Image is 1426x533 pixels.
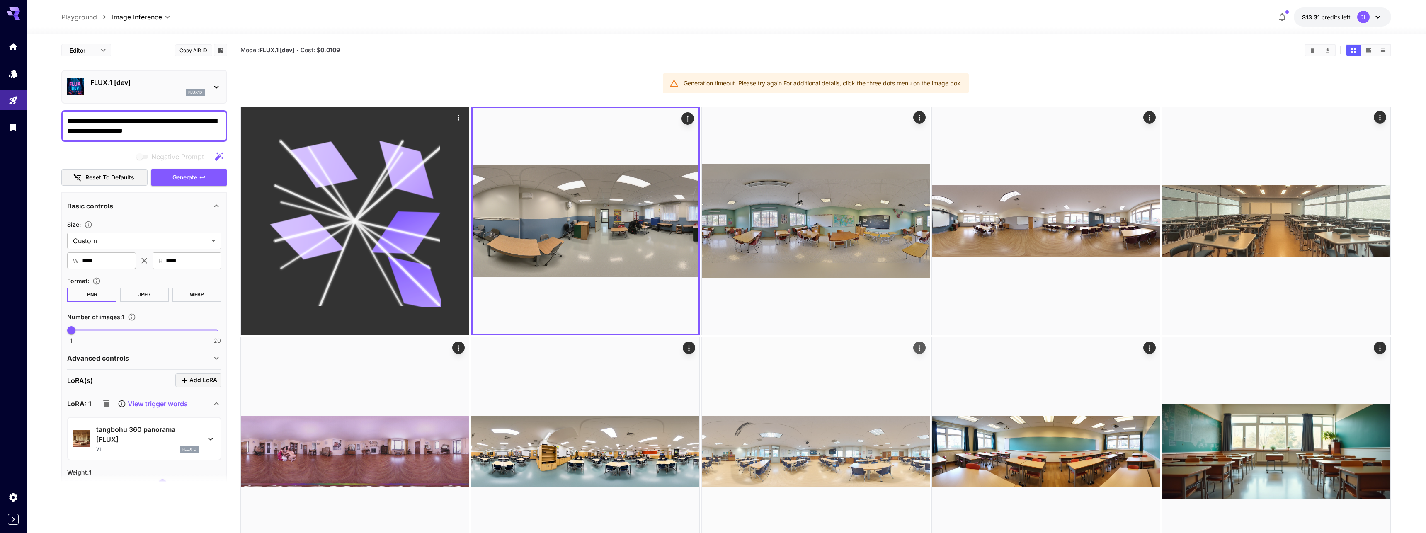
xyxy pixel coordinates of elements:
[81,220,96,229] button: Adjust the dimensions of the generated image by specifying its width and height in pixels, or sel...
[1374,111,1387,124] div: Actions
[8,122,18,132] div: Library
[683,342,696,354] div: Actions
[8,492,18,502] div: Settings
[189,375,217,385] span: Add LoRA
[120,288,169,302] button: JPEG
[67,399,91,409] p: LoRA: 1
[1305,45,1320,56] button: Clear All
[158,256,162,266] span: H
[8,95,18,106] div: Playground
[67,348,221,368] div: Advanced controls
[67,288,116,302] button: PNG
[96,446,101,452] p: V1
[135,151,211,162] span: Negative prompts are not compatible with the selected model.
[61,12,97,22] a: Playground
[240,46,294,53] span: Model:
[172,288,222,302] button: WEBP
[1162,107,1390,335] img: 9k=
[1320,45,1335,56] button: Download All
[124,313,139,321] button: Specify how many images to generate in a single request. Each image generation will be charged se...
[70,46,95,55] span: Editor
[1144,342,1156,354] div: Actions
[8,41,18,52] div: Home
[259,46,294,53] b: FLUX.1 [dev]
[73,236,208,246] span: Custom
[1302,13,1351,22] div: $13.30972
[118,399,187,409] button: View trigger words
[67,469,91,476] span: Weight : 1
[1374,342,1387,354] div: Actions
[684,76,962,91] div: Generation timeout. Please try again. For additional details, click the three dots menu on the im...
[217,45,224,55] button: Add to library
[67,201,113,211] p: Basic controls
[1322,14,1351,21] span: credits left
[188,90,202,95] p: flux1d
[73,256,79,266] span: W
[453,342,465,354] div: Actions
[1361,45,1376,56] button: Show media in video view
[67,353,129,363] p: Advanced controls
[213,337,221,345] span: 20
[67,313,124,320] span: Number of images : 1
[1376,45,1390,56] button: Show media in list view
[89,277,104,285] button: Choose the file format for the output image.
[1294,7,1391,27] button: $13.30972BL
[67,277,89,284] span: Format :
[1346,45,1361,56] button: Show media in grid view
[453,111,465,124] div: Actions
[67,376,93,385] p: LoRA(s)
[151,169,227,186] button: Generate
[1357,11,1370,23] div: BL
[73,421,216,456] div: tangbohu 360 panorama [FLUX]V1flux1d
[682,112,694,125] div: Actions
[67,74,221,99] div: FLUX.1 [dev]flux1d
[913,342,926,354] div: Actions
[128,399,188,409] p: View trigger words
[1305,44,1336,56] div: Clear AllDownload All
[61,12,112,22] nav: breadcrumb
[8,68,18,79] div: Models
[67,394,221,414] div: LoRA: 1View trigger words
[70,337,73,345] span: 1
[175,44,212,56] button: Copy AIR ID
[96,424,199,444] p: tangbohu 360 panorama [FLUX]
[61,169,148,186] button: Reset to defaults
[112,12,162,22] span: Image Inference
[175,373,221,387] button: Click to add LoRA
[8,514,19,525] button: Expand sidebar
[932,107,1160,335] img: 2Q==
[702,107,930,335] img: 39C1pUXrZ43KwAAAABJRU5ErkJggg==
[151,152,204,162] span: Negative Prompt
[301,46,340,53] span: Cost: $
[67,221,81,228] span: Size :
[296,45,298,55] p: ·
[1346,44,1391,56] div: Show media in grid viewShow media in video viewShow media in list view
[172,172,197,183] span: Generate
[182,446,196,452] p: flux1d
[913,111,926,124] div: Actions
[473,108,698,334] img: YAhyHgPAAAAAElFTkSuQmCC
[90,78,205,87] p: FLUX.1 [dev]
[320,46,340,53] b: 0.0109
[1144,111,1156,124] div: Actions
[67,196,221,216] div: Basic controls
[1302,14,1322,21] span: $13.31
